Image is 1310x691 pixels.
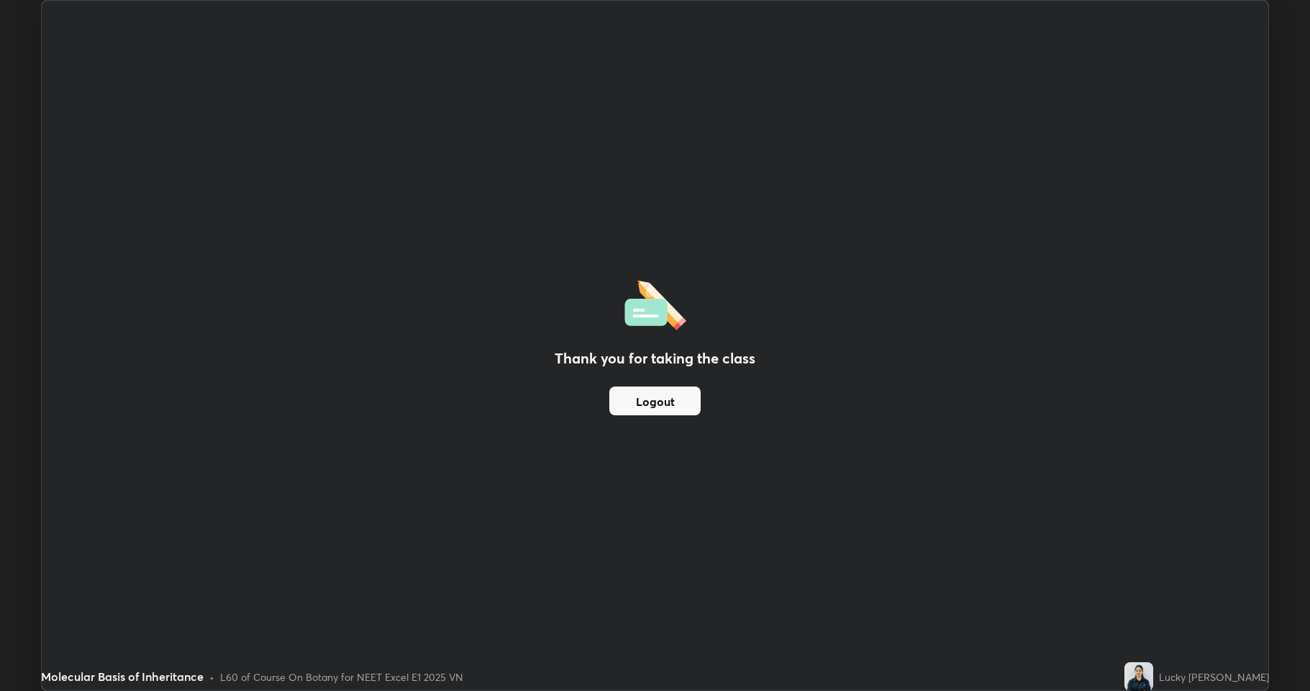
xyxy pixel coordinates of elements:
[1124,662,1153,691] img: ac32ed79869041e68d2c152ee794592b.jpg
[209,669,214,685] div: •
[609,387,701,415] button: Logout
[555,348,755,369] h2: Thank you for taking the class
[624,276,686,330] img: offlineFeedback.1438e8b3.svg
[41,668,204,685] div: Molecular Basis of Inheritance
[1159,669,1269,685] div: Lucky [PERSON_NAME]
[220,669,463,685] div: L60 of Course On Botany for NEET Excel E1 2025 VN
